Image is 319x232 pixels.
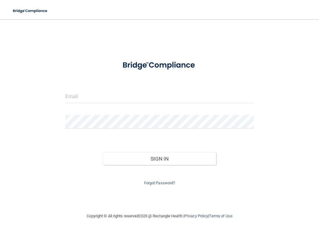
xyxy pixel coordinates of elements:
img: bridge_compliance_login_screen.278c3ca4.svg [115,55,204,75]
img: bridge_compliance_login_screen.278c3ca4.svg [9,5,52,17]
a: Forgot Password? [144,181,175,185]
a: Terms of Use [209,214,232,218]
a: Privacy Policy [184,214,208,218]
input: Email [65,90,254,103]
div: Copyright © All rights reserved 2025 @ Rectangle Health | | [50,206,269,226]
button: Sign In [103,152,216,165]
